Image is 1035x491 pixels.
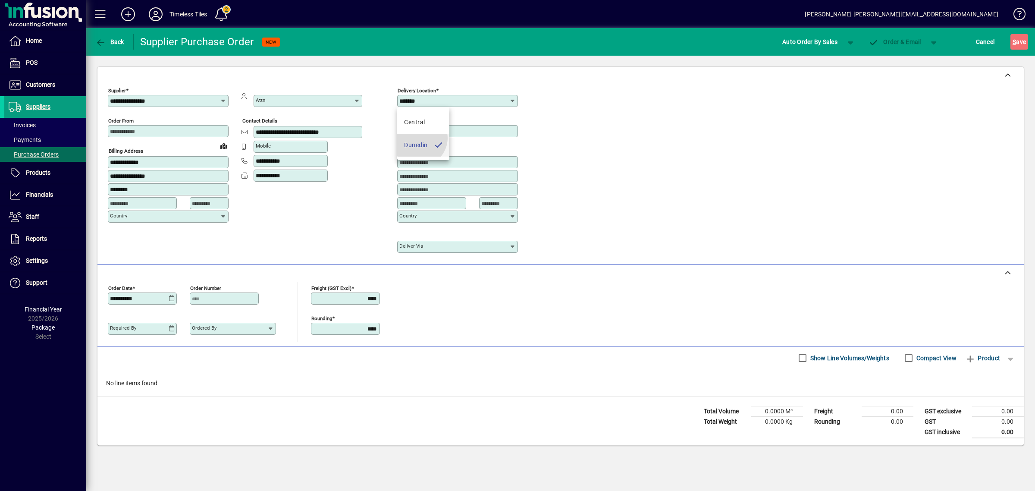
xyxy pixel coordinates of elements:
[915,354,957,362] label: Compact View
[26,191,53,198] span: Financials
[26,235,47,242] span: Reports
[9,122,36,129] span: Invoices
[31,324,55,331] span: Package
[9,151,59,158] span: Purchase Orders
[782,35,837,49] span: Auto Order By Sales
[192,325,216,331] mat-label: Ordered by
[4,250,86,272] a: Settings
[751,406,803,416] td: 0.0000 M³
[110,325,136,331] mat-label: Required by
[1007,2,1024,30] a: Knowledge Base
[920,416,972,427] td: GST
[809,354,889,362] label: Show Line Volumes/Weights
[4,162,86,184] a: Products
[920,427,972,437] td: GST inclusive
[864,34,925,50] button: Order & Email
[699,416,751,427] td: Total Weight
[398,88,436,94] mat-label: Delivery Location
[4,132,86,147] a: Payments
[972,406,1024,416] td: 0.00
[972,416,1024,427] td: 0.00
[920,406,972,416] td: GST exclusive
[972,427,1024,437] td: 0.00
[9,136,41,143] span: Payments
[961,350,1004,366] button: Product
[976,35,995,49] span: Cancel
[114,6,142,22] button: Add
[95,38,124,45] span: Back
[862,416,913,427] td: 0.00
[4,147,86,162] a: Purchase Orders
[217,139,231,153] a: View on map
[4,272,86,294] a: Support
[4,30,86,52] a: Home
[4,52,86,74] a: POS
[869,38,921,45] span: Order & Email
[266,39,276,45] span: NEW
[965,351,1000,365] span: Product
[1013,38,1016,45] span: S
[974,34,997,50] button: Cancel
[1013,35,1026,49] span: ave
[108,118,134,124] mat-label: Order from
[399,243,423,249] mat-label: Deliver via
[26,103,50,110] span: Suppliers
[26,213,39,220] span: Staff
[810,406,862,416] td: Freight
[26,81,55,88] span: Customers
[399,213,417,219] mat-label: Country
[311,285,351,291] mat-label: Freight (GST excl)
[1010,34,1028,50] button: Save
[4,206,86,228] a: Staff
[810,416,862,427] td: Rounding
[4,118,86,132] a: Invoices
[97,370,1024,397] div: No line items found
[778,34,842,50] button: Auto Order By Sales
[256,143,271,149] mat-label: Mobile
[25,306,62,313] span: Financial Year
[4,74,86,96] a: Customers
[398,118,420,124] mat-label: Deliver To
[4,228,86,250] a: Reports
[142,6,169,22] button: Profile
[26,257,48,264] span: Settings
[108,285,132,291] mat-label: Order date
[26,59,38,66] span: POS
[256,97,265,103] mat-label: Attn
[26,279,47,286] span: Support
[140,35,254,49] div: Supplier Purchase Order
[751,416,803,427] td: 0.0000 Kg
[699,406,751,416] td: Total Volume
[805,7,998,21] div: [PERSON_NAME] [PERSON_NAME][EMAIL_ADDRESS][DOMAIN_NAME]
[26,169,50,176] span: Products
[108,88,126,94] mat-label: Supplier
[86,34,134,50] app-page-header-button: Back
[862,406,913,416] td: 0.00
[93,34,126,50] button: Back
[311,315,332,321] mat-label: Rounding
[110,213,127,219] mat-label: Country
[169,7,207,21] div: Timeless Tiles
[26,37,42,44] span: Home
[190,285,221,291] mat-label: Order number
[4,184,86,206] a: Financials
